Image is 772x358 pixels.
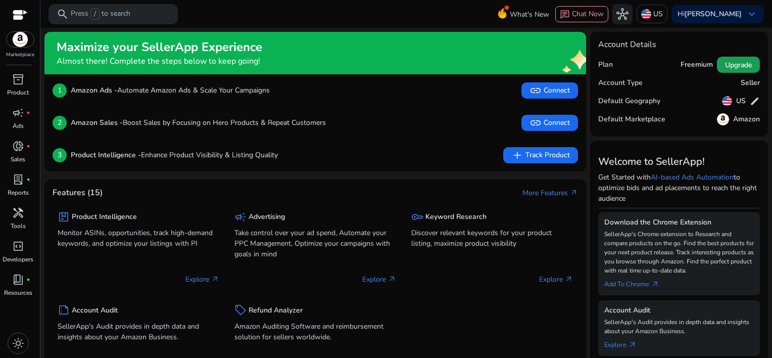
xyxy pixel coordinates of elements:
[604,306,754,315] h5: Account Audit
[717,57,760,73] button: Upgrade
[555,6,608,22] button: chatChat Now
[641,9,651,19] img: us.svg
[6,51,34,59] p: Marketplace
[12,173,24,186] span: lab_profile
[736,97,746,106] h5: US
[651,280,659,288] span: arrow_outward
[71,85,270,96] p: Automate Amazon Ads & Scale Your Campaigns
[681,61,713,69] h5: Freemium
[71,150,141,160] b: Product Intelligence -
[58,321,219,342] p: SellerApp's Audit provides in depth data and insights about your Amazon Business.
[11,221,26,231] p: Tools
[411,211,423,223] span: key
[572,9,604,19] span: Chat Now
[511,149,523,161] span: add
[72,213,137,221] h5: Product Intelligence
[53,83,67,98] p: 1
[529,84,542,97] span: link
[733,115,760,124] h5: Amazon
[653,5,663,23] p: US
[717,113,729,125] img: amazon.svg
[741,79,760,87] h5: Seller
[529,84,570,97] span: Connect
[249,306,303,315] h5: Refund Analyzer
[234,304,247,316] span: sell
[26,278,30,282] span: fiber_manual_record
[57,8,69,20] span: search
[616,8,629,20] span: hub
[521,82,578,99] button: linkConnect
[3,255,33,264] p: Developers
[12,207,24,219] span: handyman
[7,88,29,97] p: Product
[26,111,30,115] span: fiber_manual_record
[11,155,25,164] p: Sales
[72,306,118,315] h5: Account Audit
[604,318,754,336] p: SellerApp's Audit provides in depth data and insights about your Amazon Business.
[565,275,573,283] span: arrow_outward
[58,228,219,249] p: Monitor ASINs, opportunities, track high-demand keywords, and optimize your listings with PI
[598,172,760,204] p: Get Started with to optimize bids and ad placements to reach the right audience
[234,321,396,342] p: Amazon Auditing Software and reimbursement solution for sellers worldwide.
[71,85,117,95] b: Amazon Ads -
[13,121,24,130] p: Ads
[71,150,278,160] p: Enhance Product Visibility & Listing Quality
[249,213,285,221] h5: Advertising
[7,32,34,47] img: amazon.svg
[529,117,542,129] span: link
[4,288,32,297] p: Resources
[598,97,660,106] h5: Default Geography
[722,96,732,106] img: us.svg
[604,275,667,289] a: Add To Chrome
[26,144,30,148] span: fiber_manual_record
[604,230,754,275] p: SellerApp's Chrome extension to Research and compare products on the go. Find the best products f...
[185,274,219,285] p: Explore
[560,10,570,20] span: chat
[12,107,24,119] span: campaign
[53,148,67,162] p: 3
[750,96,760,106] span: edit
[503,147,578,163] button: addTrack Product
[90,9,100,20] span: /
[71,118,123,127] b: Amazon Sales -
[388,275,396,283] span: arrow_outward
[612,4,633,24] button: hub
[598,40,760,50] h4: Account Details
[12,240,24,252] span: code_blocks
[53,188,103,198] h4: Features (15)
[57,57,262,66] h4: Almost there! Complete the steps below to keep going!
[604,336,645,350] a: Explorearrow_outward
[12,140,24,152] span: donut_small
[598,156,760,168] h3: Welcome to SellerApp!
[58,211,70,223] span: package
[425,213,487,221] h5: Keyword Research
[12,337,24,349] span: light_mode
[12,274,24,286] span: book_4
[522,188,578,198] a: More Featuresarrow_outward
[71,117,326,128] p: Boost Sales by Focusing on Hero Products & Repeat Customers
[234,211,247,223] span: campaign
[58,304,70,316] span: summarize
[8,188,29,197] p: Reports
[53,116,67,130] p: 2
[211,275,219,283] span: arrow_outward
[651,172,734,182] a: AI-based Ads Automation
[26,177,30,182] span: fiber_manual_record
[234,228,396,259] p: Take control over your ad spend, Automate your PPC Management, Optimize your campaigns with goals...
[746,8,758,20] span: keyboard_arrow_down
[510,6,549,23] span: What's New
[529,117,570,129] span: Connect
[598,115,665,124] h5: Default Marketplace
[539,274,573,285] p: Explore
[604,218,754,227] h5: Download the Chrome Extension
[678,11,742,18] p: Hi
[12,73,24,85] span: inventory_2
[521,115,578,131] button: linkConnect
[511,149,570,161] span: Track Product
[598,79,643,87] h5: Account Type
[57,40,262,55] h2: Maximize your SellerApp Experience
[629,341,637,349] span: arrow_outward
[411,228,573,249] p: Discover relevant keywords for your product listing, maximize product visibility
[598,61,613,69] h5: Plan
[685,9,742,19] b: [PERSON_NAME]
